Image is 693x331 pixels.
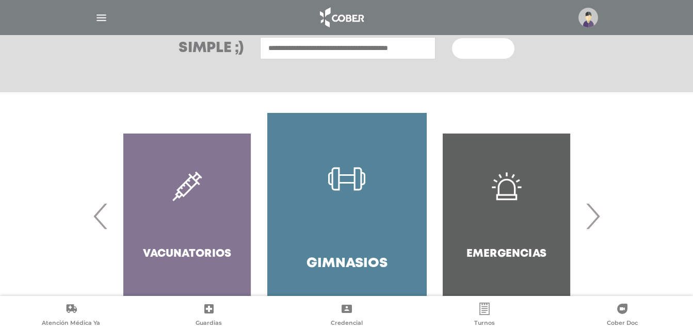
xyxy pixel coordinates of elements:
span: Credencial [331,319,363,328]
span: Previous [91,188,111,244]
span: Turnos [474,319,495,328]
img: logo_cober_home-white.png [314,5,368,30]
h4: Gimnasios [307,256,388,272]
a: Turnos [415,303,553,329]
a: Cober Doc [553,303,691,329]
span: Buscar [464,45,494,53]
a: Atención Médica Ya [2,303,140,329]
img: profile-placeholder.svg [578,8,598,27]
a: Gimnasios [267,113,427,319]
img: Cober_menu-lines-white.svg [95,11,108,24]
h3: Simple ;) [179,41,244,56]
span: Next [583,188,603,244]
span: Cober Doc [607,319,638,328]
span: Atención Médica Ya [42,319,100,328]
button: Buscar [452,38,514,59]
a: Guardias [140,303,278,329]
a: Credencial [278,303,415,329]
span: Guardias [196,319,222,328]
